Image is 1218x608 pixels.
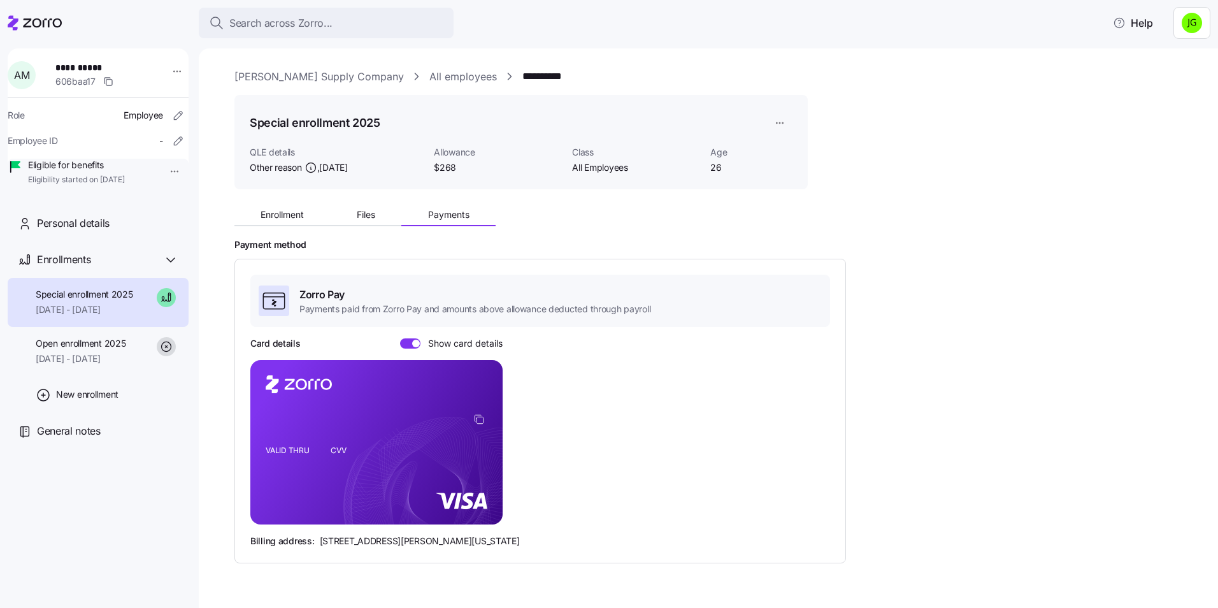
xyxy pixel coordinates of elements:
[428,210,469,219] span: Payments
[1182,13,1202,33] img: a4774ed6021b6d0ef619099e609a7ec5
[331,445,347,455] tspan: CVV
[710,146,792,159] span: Age
[357,210,375,219] span: Files
[56,388,118,401] span: New enrollment
[14,70,29,80] span: A M
[37,215,110,231] span: Personal details
[28,175,125,185] span: Eligibility started on [DATE]
[36,303,133,316] span: [DATE] - [DATE]
[199,8,454,38] button: Search across Zorro...
[434,161,562,174] span: $268
[1103,10,1163,36] button: Help
[234,69,404,85] a: [PERSON_NAME] Supply Company
[1113,15,1153,31] span: Help
[429,69,497,85] a: All employees
[250,146,424,159] span: QLE details
[55,75,96,88] span: 606baa17
[266,445,310,455] tspan: VALID THRU
[8,109,25,122] span: Role
[572,161,700,174] span: All Employees
[250,337,301,350] h3: Card details
[234,239,1200,251] h2: Payment method
[250,161,348,174] span: Other reason ,
[37,252,90,268] span: Enrollments
[159,134,163,147] span: -
[229,15,333,31] span: Search across Zorro...
[8,134,58,147] span: Employee ID
[36,352,125,365] span: [DATE] - [DATE]
[299,287,650,303] span: Zorro Pay
[319,161,347,174] span: [DATE]
[434,146,562,159] span: Allowance
[37,423,101,439] span: General notes
[250,115,380,131] h1: Special enrollment 2025
[36,337,125,350] span: Open enrollment 2025
[572,146,700,159] span: Class
[473,414,485,425] button: copy-to-clipboard
[710,161,792,174] span: 26
[320,535,520,547] span: [STREET_ADDRESS][PERSON_NAME][US_STATE]
[420,338,503,349] span: Show card details
[28,159,125,171] span: Eligible for benefits
[261,210,304,219] span: Enrollment
[299,303,650,315] span: Payments paid from Zorro Pay and amounts above allowance deducted through payroll
[124,109,163,122] span: Employee
[250,535,315,547] span: Billing address:
[36,288,133,301] span: Special enrollment 2025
